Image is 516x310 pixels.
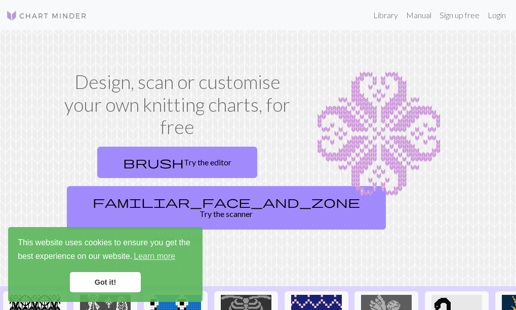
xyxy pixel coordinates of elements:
[304,71,453,197] img: Chart example
[484,5,510,25] a: Login
[6,10,87,22] img: Logo
[402,5,435,25] a: Manual
[369,5,402,25] a: Library
[67,186,386,230] a: Try the scanner
[97,147,257,178] a: Try the editor
[63,71,293,139] h1: Design, scan or customise your own knitting charts, for free
[18,237,193,264] span: This website uses cookies to ensure you get the best experience on our website.
[63,143,293,246] div: or
[132,249,177,264] a: learn more about cookies
[93,195,360,209] span: familiar_face_and_zone
[8,227,203,302] div: cookieconsent
[70,272,141,292] a: dismiss cookie message
[435,5,484,25] a: Sign up free
[123,155,184,169] span: brush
